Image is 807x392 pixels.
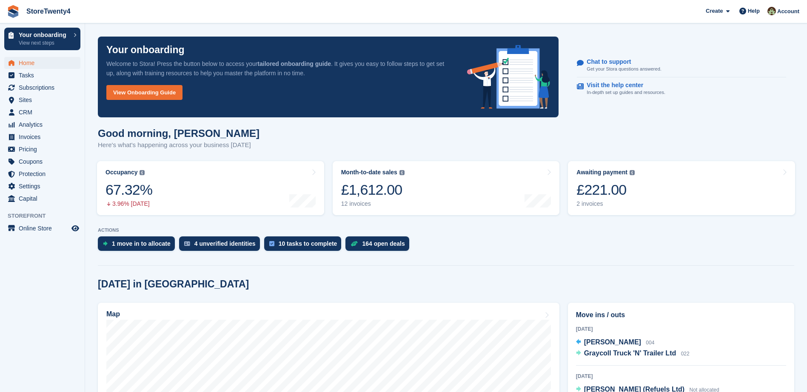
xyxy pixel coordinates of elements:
img: icon-info-grey-7440780725fd019a000dd9b08b2336e03edf1995a4989e88bcd33f0948082b44.svg [630,170,635,175]
span: Analytics [19,119,70,131]
div: 2 invoices [576,200,635,207]
div: Awaiting payment [576,169,627,176]
p: Visit the help center [587,82,659,89]
a: menu [4,156,80,168]
a: [PERSON_NAME] 004 [576,337,655,348]
span: Graycoll Truck 'N' Trailer Ltd [584,349,676,357]
a: menu [4,94,80,106]
div: 1 move in to allocate [112,240,171,247]
span: Home [19,57,70,69]
a: Chat to support Get your Stora questions answered. [577,54,786,77]
a: Occupancy 67.32% 3.96% [DATE] [97,161,324,215]
a: menu [4,119,80,131]
a: 164 open deals [345,236,413,255]
a: menu [4,106,80,118]
span: [PERSON_NAME] [584,338,641,346]
a: Preview store [70,223,80,233]
img: move_ins_to_allocate_icon-fdf77a2bb77ea45bf5b3d319d69a93e2d87916cf1d5bf7949dd705db3b84f3ca.svg [103,241,108,246]
a: StoreTwenty4 [23,4,74,18]
a: menu [4,57,80,69]
a: menu [4,69,80,81]
span: 004 [646,340,654,346]
div: Occupancy [106,169,137,176]
p: ACTIONS [98,227,794,233]
a: 4 unverified identities [179,236,264,255]
p: Get your Stora questions answered. [587,65,661,73]
div: 12 invoices [341,200,405,207]
span: Invoices [19,131,70,143]
a: menu [4,180,80,192]
a: 10 tasks to complete [264,236,346,255]
span: Create [706,7,723,15]
img: icon-info-grey-7440780725fd019a000dd9b08b2336e03edf1995a4989e88bcd33f0948082b44.svg [140,170,145,175]
p: Your onboarding [106,45,185,55]
img: stora-icon-8386f47178a22dfd0bd8f6a31ec36ba5ce8667c1dd55bd0f319d3a0aa187defe.svg [7,5,20,18]
a: menu [4,222,80,234]
a: menu [4,193,80,205]
span: Storefront [8,212,85,220]
a: 1 move in to allocate [98,236,179,255]
span: CRM [19,106,70,118]
a: menu [4,168,80,180]
div: Month-to-date sales [341,169,397,176]
span: Subscriptions [19,82,70,94]
img: task-75834270c22a3079a89374b754ae025e5fb1db73e45f91037f5363f120a921f8.svg [269,241,274,246]
p: Chat to support [587,58,654,65]
div: 4 unverified identities [194,240,256,247]
a: menu [4,82,80,94]
p: View next steps [19,39,69,47]
h2: Map [106,310,120,318]
strong: tailored onboarding guide [257,60,331,67]
a: Awaiting payment £221.00 2 invoices [568,161,795,215]
span: Coupons [19,156,70,168]
a: Your onboarding View next steps [4,28,80,50]
a: Month-to-date sales £1,612.00 12 invoices [333,161,560,215]
h2: Move ins / outs [576,310,786,320]
span: Settings [19,180,70,192]
p: Welcome to Stora! Press the button below to access your . It gives you easy to follow steps to ge... [106,59,453,78]
h1: Good morning, [PERSON_NAME] [98,128,259,139]
span: Protection [19,168,70,180]
a: Visit the help center In-depth set up guides and resources. [577,77,786,100]
p: Here's what's happening across your business [DATE] [98,140,259,150]
span: Pricing [19,143,70,155]
h2: [DATE] in [GEOGRAPHIC_DATA] [98,278,249,290]
div: [DATE] [576,325,786,333]
div: 67.32% [106,181,152,199]
span: Online Store [19,222,70,234]
div: 164 open deals [362,240,405,247]
img: onboarding-info-6c161a55d2c0e0a8cae90662b2fe09162a5109e8cc188191df67fb4f79e88e88.svg [467,45,550,109]
img: deal-1b604bf984904fb50ccaf53a9ad4b4a5d6e5aea283cecdc64d6e3604feb123c2.svg [351,241,358,247]
img: verify_identity-adf6edd0f0f0b5bbfe63781bf79b02c33cf7c696d77639b501bdc392416b5a36.svg [184,241,190,246]
p: Your onboarding [19,32,69,38]
img: icon-info-grey-7440780725fd019a000dd9b08b2336e03edf1995a4989e88bcd33f0948082b44.svg [399,170,405,175]
div: 10 tasks to complete [279,240,337,247]
a: menu [4,143,80,155]
div: £1,612.00 [341,181,405,199]
span: 022 [681,351,690,357]
span: Tasks [19,69,70,81]
img: Lee Hanlon [767,7,776,15]
span: Help [748,7,760,15]
span: Account [777,7,799,16]
p: In-depth set up guides and resources. [587,89,665,96]
span: Sites [19,94,70,106]
a: Graycoll Truck 'N' Trailer Ltd 022 [576,348,690,359]
a: menu [4,131,80,143]
div: [DATE] [576,372,786,380]
span: Capital [19,193,70,205]
a: View Onboarding Guide [106,85,183,100]
div: 3.96% [DATE] [106,200,152,207]
div: £221.00 [576,181,635,199]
